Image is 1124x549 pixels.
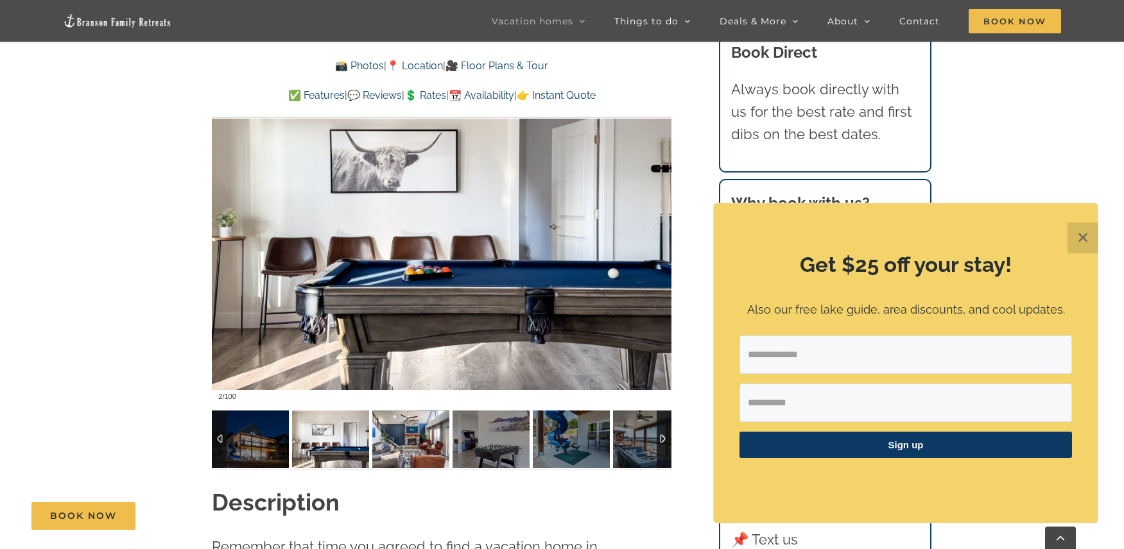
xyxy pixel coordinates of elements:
p: Also our free lake guide, area discounts, and cool updates. [739,301,1072,319]
span: Contact [899,17,940,26]
span: Vacation homes [492,17,573,26]
p: | | [212,58,671,74]
h2: Get $25 off your stay! [739,250,1072,280]
img: 058-Skye-Retreat-Branson-Family-Retreats-Table-Rock-Lake-vacation-home-1622-scaled.jpg-nggid04189... [533,410,610,468]
a: 💬 Reviews [347,89,402,101]
a: 📆 Availability [449,89,514,101]
p: | | | | [212,87,671,104]
a: 📸 Photos [335,60,384,72]
a: 📍 Location [386,60,443,72]
span: Book Now [969,9,1061,33]
img: 078-Skye-Retreat-Branson-Family-Retreats-Table-Rock-Lake-vacation-home-1453-scaled.jpg-nggid04189... [212,410,289,468]
img: 054-Skye-Retreat-Branson-Family-Retreats-Table-Rock-Lake-vacation-home-1508-scaled.jpg-nggid04191... [613,410,690,468]
a: 💲 Rates [404,89,446,101]
img: 00-Skye-Retreat-at-Table-Rock-Lake-1043-scaled.jpg-nggid042766-ngg0dyn-120x90-00f0w010c011r110f11... [453,410,530,468]
span: Deals & More [720,17,786,26]
h3: Why book with us? [731,192,919,215]
a: ✅ Features [288,89,345,101]
a: 🎥 Floor Plans & Tour [445,60,548,72]
b: Book Direct [731,43,817,62]
input: Email Address [739,335,1072,374]
p: Always book directly with us for the best rate and first dibs on the best dates. [731,78,919,146]
input: First Name [739,384,1072,422]
span: Things to do [614,17,679,26]
img: Branson Family Retreats Logo [63,13,172,28]
a: 👉 Instant Quote [517,89,596,101]
a: Book Now [31,502,135,530]
img: Skye-Retreat-at-Table-Rock-Lake-3004-Edit-scaled.jpg-nggid042979-ngg0dyn-120x90-00f0w010c011r110f... [372,410,449,468]
button: Sign up [739,432,1072,458]
span: Book Now [50,511,117,521]
button: Close [1068,223,1098,253]
strong: Description [212,489,340,516]
img: 00-Skye-Retreat-at-Table-Rock-Lake-1040-scaled.jpg-nggid042764-ngg0dyn-120x90-00f0w010c011r110f11... [292,410,369,468]
p: ​ [739,474,1072,487]
span: About [827,17,858,26]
